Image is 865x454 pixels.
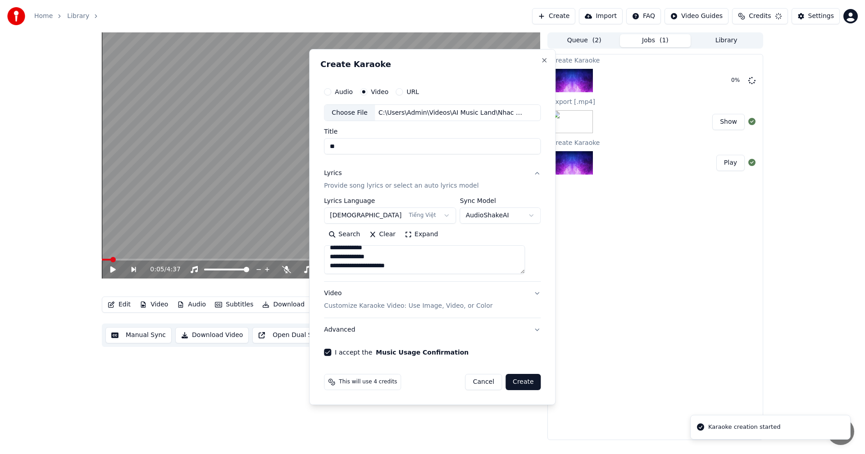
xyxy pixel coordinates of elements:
[335,89,353,95] label: Audio
[460,198,541,204] label: Sync Model
[505,374,541,390] button: Create
[324,129,541,135] label: Title
[375,108,528,117] div: C:\Users\Admin\Videos\AI Music Land\Nhac Viet\Thuong Lam Mien Trung\thuonglammientrungoi.mp4
[324,289,492,311] div: Video
[324,162,541,198] button: LyricsProvide song lyrics or select an auto lyrics model
[324,198,456,204] label: Lyrics Language
[335,349,469,355] label: I accept the
[376,349,469,355] button: I accept the
[465,374,502,390] button: Cancel
[324,282,541,318] button: VideoCustomize Karaoke Video: Use Image, Video, or Color
[324,228,364,242] button: Search
[324,318,541,342] button: Advanced
[406,89,419,95] label: URL
[324,169,341,178] div: Lyrics
[324,198,541,282] div: LyricsProvide song lyrics or select an auto lyrics model
[320,60,544,68] h2: Create Karaoke
[371,89,388,95] label: Video
[364,228,400,242] button: Clear
[324,105,375,121] div: Choose File
[324,182,478,191] p: Provide song lyrics or select an auto lyrics model
[324,301,492,310] p: Customize Karaoke Video: Use Image, Video, or Color
[400,228,442,242] button: Expand
[339,378,397,386] span: This will use 4 credits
